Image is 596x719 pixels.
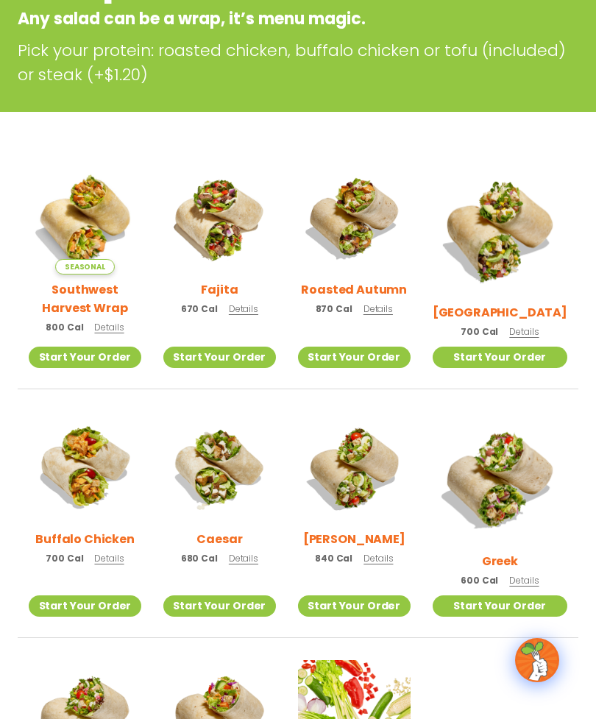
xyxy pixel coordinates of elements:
[433,411,567,546] img: Product photo for Greek Wrap
[46,321,83,334] span: 800 Cal
[517,640,558,681] img: wpChatIcon
[315,552,352,565] span: 840 Cal
[163,162,276,275] img: Product photo for Fajita Wrap
[363,302,393,315] span: Details
[94,552,124,564] span: Details
[433,595,567,617] a: Start Your Order
[298,411,411,524] img: Product photo for Cobb Wrap
[298,162,411,275] img: Product photo for Roasted Autumn Wrap
[181,552,218,565] span: 680 Cal
[461,574,498,587] span: 600 Cal
[55,259,115,275] span: Seasonal
[18,38,578,87] p: Pick your protein: roasted chicken, buffalo chicken or tofu (included) or steak (+$1.20)
[46,552,83,565] span: 700 Cal
[163,411,276,524] img: Product photo for Caesar Wrap
[94,321,124,333] span: Details
[301,280,407,299] h2: Roasted Autumn
[303,530,405,548] h2: [PERSON_NAME]
[298,347,411,368] a: Start Your Order
[18,7,460,31] p: Any salad can be a wrap, it’s menu magic.
[201,280,238,299] h2: Fajita
[229,552,258,564] span: Details
[29,347,141,368] a: Start Your Order
[509,574,539,587] span: Details
[163,347,276,368] a: Start Your Order
[433,303,567,322] h2: [GEOGRAPHIC_DATA]
[363,552,393,564] span: Details
[229,302,258,315] span: Details
[29,411,141,524] img: Product photo for Buffalo Chicken Wrap
[29,162,141,275] img: Product photo for Southwest Harvest Wrap
[461,325,498,339] span: 700 Cal
[29,595,141,617] a: Start Your Order
[509,325,539,338] span: Details
[316,302,352,316] span: 870 Cal
[35,530,135,548] h2: Buffalo Chicken
[181,302,218,316] span: 670 Cal
[163,595,276,617] a: Start Your Order
[433,347,567,368] a: Start Your Order
[433,162,567,297] img: Product photo for BBQ Ranch Wrap
[298,595,411,617] a: Start Your Order
[196,530,242,548] h2: Caesar
[482,552,518,570] h2: Greek
[29,280,141,317] h2: Southwest Harvest Wrap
